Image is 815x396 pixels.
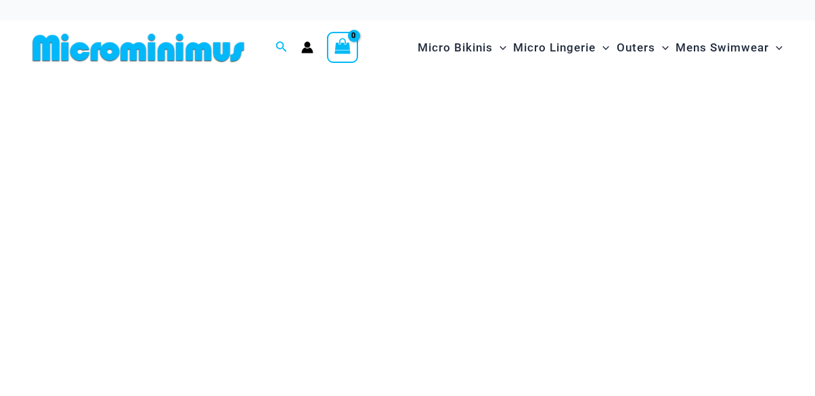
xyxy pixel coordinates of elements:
[513,30,596,65] span: Micro Lingerie
[414,27,510,68] a: Micro BikinisMenu ToggleMenu Toggle
[769,30,783,65] span: Menu Toggle
[617,30,655,65] span: Outers
[510,27,613,68] a: Micro LingerieMenu ToggleMenu Toggle
[613,27,672,68] a: OutersMenu ToggleMenu Toggle
[493,30,506,65] span: Menu Toggle
[276,39,288,56] a: Search icon link
[672,27,786,68] a: Mens SwimwearMenu ToggleMenu Toggle
[27,32,250,63] img: MM SHOP LOGO FLAT
[301,41,313,53] a: Account icon link
[327,32,358,63] a: View Shopping Cart, empty
[418,30,493,65] span: Micro Bikinis
[676,30,769,65] span: Mens Swimwear
[655,30,669,65] span: Menu Toggle
[412,25,788,70] nav: Site Navigation
[596,30,609,65] span: Menu Toggle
